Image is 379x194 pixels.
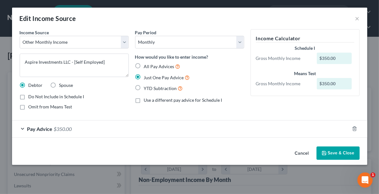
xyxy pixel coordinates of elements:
[29,82,43,88] span: Debtor
[29,104,72,109] span: Omit from Means Test
[59,82,73,88] span: Spouse
[135,54,208,60] label: How would you like to enter income?
[135,29,157,36] label: Pay Period
[256,45,354,51] div: Schedule I
[20,30,49,35] span: Income Source
[256,70,354,77] div: Means Test
[317,78,352,89] div: $350.00
[144,75,184,80] span: Just One Pay Advice
[29,94,84,99] span: Do Not Include in Schedule I
[256,35,354,42] h5: Income Calculator
[253,81,314,87] div: Gross Monthly Income
[355,15,360,22] button: ×
[144,97,222,103] span: Use a different pay advice for Schedule I
[253,55,314,61] div: Gross Monthly Income
[317,146,360,160] button: Save & Close
[317,53,352,64] div: $350.00
[357,172,373,188] iframe: Intercom live chat
[144,64,174,69] span: All Pay Advices
[20,14,76,23] div: Edit Income Source
[27,126,53,132] span: Pay Advice
[370,172,376,178] span: 1
[290,147,314,160] button: Cancel
[144,86,177,91] span: YTD Subtraction
[54,126,72,132] span: $350.00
